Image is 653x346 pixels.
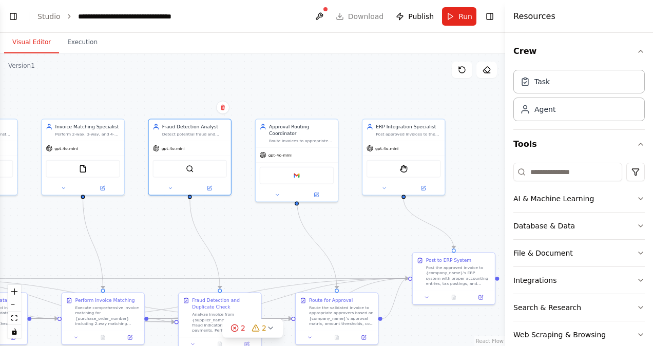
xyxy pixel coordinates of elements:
h4: Resources [513,10,555,23]
a: React Flow attribution [476,338,504,344]
button: Open in side panel [469,294,492,302]
div: Perform 2-way, 3-way, and 4-way matching of invoices against purchase orders, goods receipts, and... [55,131,120,137]
div: Execute comprehensive invoice matching for {purchase_order_number} including 2-way matching (invo... [75,305,140,326]
div: Perform Invoice Matching [75,297,135,304]
g: Edge from a3f248a7-c47b-423c-ae16-2ffe5c95e5b2 to 749bc4dc-b7e7-4815-b89f-c4d6f0edc0db [400,199,457,248]
div: Post to ERP System [426,257,471,264]
button: Publish [392,7,438,26]
div: Route invoices to appropriate approvers based on approval matrix, amount thresholds, cost centers... [269,138,334,143]
g: Edge from 6149e9ae-d838-447b-9d58-881f4f68d79d to f9f7c3bc-5e66-42f4-9532-9b80d0439353 [186,199,223,289]
button: Open in side panel [404,184,442,193]
button: Show left sidebar [6,9,21,24]
button: Open in side panel [119,334,142,342]
span: gpt-4o-mini [375,146,398,151]
div: Route the validated invoice to appropriate approvers based on {company_name}'s approval matrix, a... [309,305,374,326]
button: Execution [59,32,106,53]
div: Post the approved invoice to {company_name}'s ERP system with proper accounting entries, tax post... [426,265,491,286]
div: Crew [513,66,645,129]
div: Route for ApprovalRoute the validated invoice to appropriate approvers based on {company_name}'s ... [295,293,379,345]
g: Edge from a295a98d-7061-49fd-925d-39234759c265 to 749bc4dc-b7e7-4815-b89f-c4d6f0edc0db [382,275,409,322]
button: Integrations [513,267,645,294]
div: File & Document [513,248,573,258]
button: No output available [322,334,351,342]
img: QdrantVectorSearchTool [186,165,194,173]
button: zoom in [8,285,21,298]
a: Studio [37,12,61,21]
button: Delete node [216,101,229,114]
div: Integrations [513,275,556,285]
button: Open in side panel [190,184,228,193]
g: Edge from f9f7c3bc-5e66-42f4-9532-9b80d0439353 to a295a98d-7061-49fd-925d-39234759c265 [265,315,292,325]
div: Web Scraping & Browsing [513,330,606,340]
button: zoom out [8,298,21,312]
button: Tools [513,130,645,159]
button: No output available [89,334,117,342]
span: 2 [241,323,245,333]
div: Analyze invoice from {supplier_name} for potential fraud indicators and duplicate payments. Perfo... [192,312,257,333]
button: File & Document [513,240,645,266]
div: Post approved invoices to the customer's ERP system, ensuring proper accounting entries, tax post... [376,131,440,137]
g: Edge from 490b747a-c41c-4bb8-b6e9-eb740ebc0e97 to 749bc4dc-b7e7-4815-b89f-c4d6f0edc0db [148,275,408,322]
div: Approval Routing CoordinatorRoute invoices to appropriate approvers based on approval matrix, amo... [255,119,339,202]
div: ERP Integration Specialist [376,123,440,130]
button: Open in side panel [2,334,25,342]
g: Edge from a11665d0-db75-4f4e-a955-76be1db4a5ea to a295a98d-7061-49fd-925d-39234759c265 [293,199,340,289]
img: StagehandTool [399,165,408,173]
button: Database & Data [513,213,645,239]
div: AI & Machine Learning [513,194,594,204]
span: Publish [408,11,434,22]
div: Search & Research [513,302,581,313]
div: Post to ERP SystemPost the approved invoice to {company_name}'s ERP system with proper accounting... [412,252,495,304]
div: ERP Integration SpecialistPost approved invoices to the customer's ERP system, ensuring proper ac... [362,119,446,196]
div: Database & Data [513,221,575,231]
g: Edge from 6982eb22-9f44-4f9b-8b2d-a8c40da0acdc to 490b747a-c41c-4bb8-b6e9-eb740ebc0e97 [80,199,106,289]
div: Detect potential fraud and duplicate invoices through advanced pattern analysis, duplicate checki... [162,131,227,137]
div: Invoice Matching SpecialistPerform 2-way, 3-way, and 4-way matching of invoices against purchase ... [41,119,125,196]
button: Open in side panel [352,334,375,342]
button: Search & Research [513,294,645,321]
img: FileReadTool [79,165,87,173]
button: Hide right sidebar [483,9,497,24]
div: Task [534,76,550,87]
button: Open in side panel [84,184,122,193]
span: 2 [262,323,266,333]
nav: breadcrumb [37,11,194,22]
span: Run [458,11,472,22]
div: Perform Invoice MatchingExecute comprehensive invoice matching for {purchase_order_number} includ... [61,293,145,345]
div: Fraud Detection and Duplicate Check [192,297,257,311]
button: toggle interactivity [8,325,21,338]
div: React Flow controls [8,285,21,338]
img: Google gmail [293,171,301,180]
button: Run [442,7,476,26]
div: Agent [534,104,555,114]
button: Open in side panel [297,191,335,199]
div: Fraud Detection Analyst [162,123,227,130]
g: Edge from 490b747a-c41c-4bb8-b6e9-eb740ebc0e97 to f9f7c3bc-5e66-42f4-9532-9b80d0439353 [148,315,175,325]
div: Invoice Matching Specialist [55,123,120,130]
button: fit view [8,312,21,325]
div: Approval Routing Coordinator [269,123,334,137]
button: Crew [513,37,645,66]
button: No output available [439,294,468,302]
button: 22 [222,319,283,338]
span: gpt-4o-mini [268,152,292,158]
div: Version 1 [8,62,35,70]
button: Visual Editor [4,32,59,53]
div: Route for Approval [309,297,353,304]
button: AI & Machine Learning [513,185,645,212]
div: Fraud Detection AnalystDetect potential fraud and duplicate invoices through advanced pattern ana... [148,119,232,196]
span: gpt-4o-mini [161,146,184,151]
span: gpt-4o-mini [54,146,78,151]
